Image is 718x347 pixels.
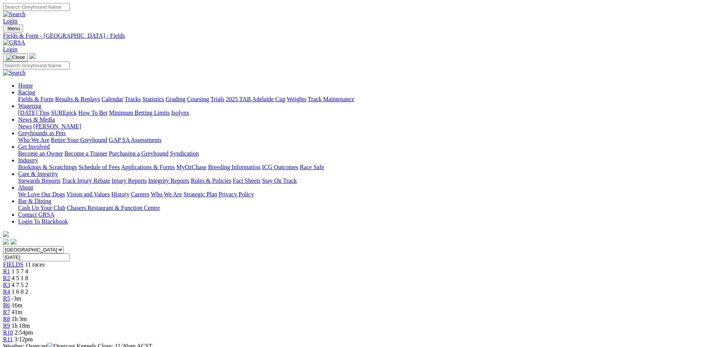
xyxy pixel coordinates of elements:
a: SUREpick [51,109,77,116]
a: Become an Owner [18,150,63,157]
a: Results & Replays [55,96,100,102]
a: Tracks [125,96,141,102]
a: [PERSON_NAME] [33,123,81,130]
a: How To Bet [78,109,108,116]
span: FIELDS [3,261,23,268]
span: -3m [12,295,21,302]
span: R2 [3,275,10,281]
a: Stewards Reports [18,177,60,184]
a: R7 [3,309,10,315]
a: R6 [3,302,10,308]
div: Greyhounds as Pets [18,137,715,143]
a: Racing [18,89,35,96]
span: R5 [3,295,10,302]
div: Wagering [18,109,715,116]
a: R10 [3,329,13,336]
a: About [18,184,33,191]
span: 1 6 8 2 [12,288,28,295]
a: Weights [287,96,306,102]
span: 1h 18m [12,322,30,329]
div: About [18,191,715,198]
a: Fields & Form - [GEOGRAPHIC_DATA] - Fields [3,32,715,39]
a: Statistics [142,96,164,102]
a: Syndication [170,150,199,157]
img: GRSA [3,39,25,46]
span: 1h 3m [12,316,27,322]
a: Calendar [101,96,123,102]
a: Applications & Forms [121,164,175,170]
img: Search [3,69,26,76]
a: Become a Trainer [64,150,107,157]
div: Care & Integrity [18,177,715,184]
a: Purchasing a Greyhound [109,150,168,157]
span: Menu [8,26,20,31]
a: News & Media [18,116,55,123]
a: Fields & Form [18,96,54,102]
img: logo-grsa-white.png [3,231,9,237]
button: Toggle navigation [3,25,23,32]
a: Bar & Dining [18,198,51,204]
a: R11 [3,336,13,342]
div: Industry [18,164,715,171]
a: R9 [3,322,10,329]
a: R3 [3,282,10,288]
a: Care & Integrity [18,171,58,177]
a: ICG Outcomes [262,164,298,170]
a: Integrity Reports [148,177,189,184]
a: 2025 TAB Adelaide Cup [226,96,285,102]
div: News & Media [18,123,715,130]
div: Racing [18,96,715,103]
a: Fact Sheets [233,177,260,184]
a: Cash Up Your Club [18,205,65,211]
a: Schedule of Fees [78,164,119,170]
a: [DATE] Tips [18,109,49,116]
a: Rules & Policies [191,177,231,184]
a: Track Maintenance [308,96,354,102]
a: Greyhounds as Pets [18,130,66,136]
a: Who We Are [18,137,49,143]
a: Strategic Plan [184,191,217,197]
img: logo-grsa-white.png [29,53,35,59]
a: Coursing [187,96,209,102]
a: R4 [3,288,10,295]
span: 2:54pm [15,329,33,336]
a: History [111,191,129,197]
a: Contact GRSA [18,211,54,218]
a: Race Safe [300,164,324,170]
span: 11 races [25,261,44,268]
a: Bookings & Scratchings [18,164,77,170]
a: Minimum Betting Limits [109,109,170,116]
a: Track Injury Rebate [62,177,110,184]
a: MyOzChase [176,164,207,170]
a: Stay On Track [262,177,297,184]
a: Login To Blackbook [18,218,68,225]
img: Search [3,11,26,18]
span: 1 5 7 4 [12,268,28,275]
a: News [18,123,32,130]
span: R1 [3,268,10,275]
a: Get Involved [18,143,50,150]
a: Industry [18,157,38,163]
a: Retire Your Greyhound [51,137,107,143]
span: 16m [12,302,22,308]
span: 3:12pm [14,336,33,342]
a: Login [3,18,17,24]
a: Chasers Restaurant & Function Centre [67,205,160,211]
span: R8 [3,316,10,322]
input: Select date [3,253,70,261]
img: twitter.svg [11,239,17,245]
a: Breeding Information [208,164,260,170]
img: Close [6,54,25,60]
span: 4 7 5 2 [12,282,28,288]
a: Privacy Policy [219,191,254,197]
input: Search [3,3,70,11]
input: Search [3,62,70,69]
a: Wagering [18,103,41,109]
a: Isolynx [171,109,189,116]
